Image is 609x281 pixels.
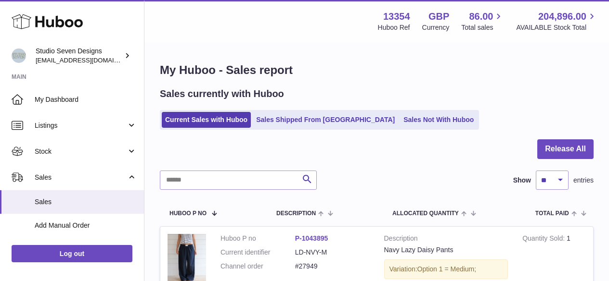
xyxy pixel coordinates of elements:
[522,234,567,244] strong: Quantity Sold
[253,112,398,128] a: Sales Shipped From [GEOGRAPHIC_DATA]
[295,234,328,242] a: P-1043895
[383,10,410,23] strong: 13354
[417,265,477,273] span: Option 1 = Medium;
[12,245,132,262] a: Log out
[469,10,493,23] span: 86.00
[160,62,594,78] h1: My Huboo - Sales report
[35,147,127,156] span: Stock
[516,23,597,32] span: AVAILABLE Stock Total
[384,245,508,255] div: Navy Lazy Daisy Pants
[160,87,284,100] h2: Sales currently with Huboo
[378,23,410,32] div: Huboo Ref
[461,23,504,32] span: Total sales
[35,95,137,104] span: My Dashboard
[162,112,251,128] a: Current Sales with Huboo
[573,176,594,185] span: entries
[537,139,594,159] button: Release All
[295,262,370,271] dd: #27949
[12,49,26,63] img: internalAdmin-13354@internal.huboo.com
[535,210,569,217] span: Total paid
[169,210,207,217] span: Huboo P no
[384,234,508,245] strong: Description
[513,176,531,185] label: Show
[392,210,459,217] span: ALLOCATED Quantity
[461,10,504,32] a: 86.00 Total sales
[384,259,508,279] div: Variation:
[428,10,449,23] strong: GBP
[295,248,370,257] dd: LD-NVY-M
[220,234,295,243] dt: Huboo P no
[220,262,295,271] dt: Channel order
[516,10,597,32] a: 204,896.00 AVAILABLE Stock Total
[422,23,450,32] div: Currency
[35,221,137,230] span: Add Manual Order
[35,197,137,207] span: Sales
[36,47,122,65] div: Studio Seven Designs
[35,173,127,182] span: Sales
[276,210,316,217] span: Description
[35,121,127,130] span: Listings
[538,10,586,23] span: 204,896.00
[400,112,477,128] a: Sales Not With Huboo
[36,56,142,64] span: [EMAIL_ADDRESS][DOMAIN_NAME]
[220,248,295,257] dt: Current identifier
